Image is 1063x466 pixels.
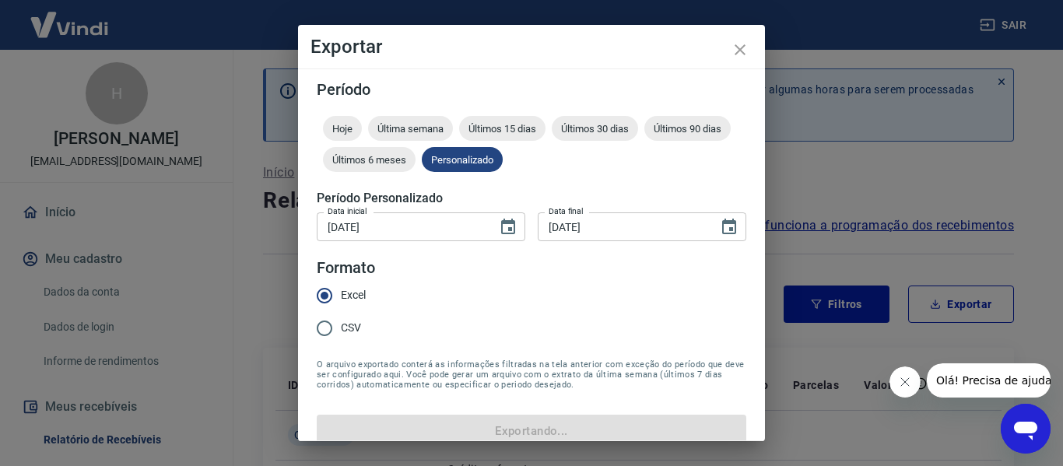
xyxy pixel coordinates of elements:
iframe: Fechar mensagem [889,366,921,398]
label: Data final [549,205,584,217]
h4: Exportar [310,37,753,56]
iframe: Botão para abrir a janela de mensagens [1001,404,1051,454]
div: Últimos 15 dias [459,116,546,141]
div: Última semana [368,116,453,141]
span: Últimos 6 meses [323,154,416,166]
h5: Período [317,82,746,97]
span: Excel [341,287,366,303]
div: Últimos 6 meses [323,147,416,172]
span: Hoje [323,123,362,135]
input: DD/MM/YYYY [317,212,486,241]
label: Data inicial [328,205,367,217]
span: Última semana [368,123,453,135]
div: Últimos 30 dias [552,116,638,141]
input: DD/MM/YYYY [538,212,707,241]
span: Últimos 30 dias [552,123,638,135]
div: Últimos 90 dias [644,116,731,141]
span: CSV [341,320,361,336]
span: Últimos 15 dias [459,123,546,135]
button: Choose date, selected date is 17 de set de 2025 [493,212,524,243]
span: Olá! Precisa de ajuda? [9,11,131,23]
iframe: Mensagem da empresa [927,363,1051,398]
span: Personalizado [422,154,503,166]
div: Hoje [323,116,362,141]
button: close [721,31,759,68]
span: O arquivo exportado conterá as informações filtradas na tela anterior com exceção do período que ... [317,359,746,390]
span: Últimos 90 dias [644,123,731,135]
legend: Formato [317,257,375,279]
div: Personalizado [422,147,503,172]
button: Choose date, selected date is 18 de set de 2025 [714,212,745,243]
h5: Período Personalizado [317,191,746,206]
